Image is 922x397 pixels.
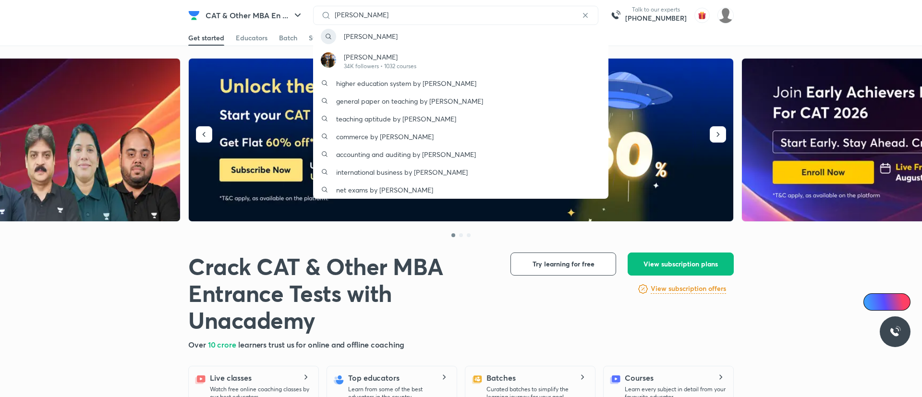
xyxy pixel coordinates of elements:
div: Educators [236,33,267,43]
a: higher education system by [PERSON_NAME] [313,74,608,92]
p: commerce by [PERSON_NAME] [336,132,434,142]
img: Avatar [321,52,336,68]
div: Store [309,33,325,43]
a: Educators [236,30,267,46]
h6: View subscription offers [651,284,726,294]
a: Avatar[PERSON_NAME]34K followers • 1032 courses [313,48,608,74]
p: international business by [PERSON_NAME] [336,167,468,177]
h5: Courses [625,372,653,384]
a: Ai Doubts [863,293,910,311]
a: accounting and auditing by [PERSON_NAME] [313,145,608,163]
a: international business by [PERSON_NAME] [313,163,608,181]
p: [PERSON_NAME] [344,52,416,62]
h1: Crack CAT & Other MBA Entrance Tests with Unacademy [188,253,495,333]
img: call-us [606,6,625,25]
img: Icon [869,298,877,306]
div: Batch [279,33,297,43]
a: View subscription offers [651,283,726,295]
a: Store [309,30,325,46]
span: Try learning for free [533,259,594,269]
span: 10 crore [208,339,238,349]
p: net exams by [PERSON_NAME] [336,185,433,195]
a: teaching aptitude by [PERSON_NAME] [313,110,608,128]
img: Company Logo [188,10,200,21]
a: Batch [279,30,297,46]
a: general paper on teaching by [PERSON_NAME] [313,92,608,110]
span: Ai Doubts [879,298,905,306]
input: Search courses, test series and educators [331,11,581,19]
p: teaching aptitude by [PERSON_NAME] [336,114,456,124]
p: [PERSON_NAME] [344,31,398,41]
button: CAT & Other MBA En ... [200,6,309,25]
p: higher education system by [PERSON_NAME] [336,78,476,88]
span: learners trust us for online and offline coaching [238,339,404,349]
img: ttu [889,326,901,337]
a: [PHONE_NUMBER] [625,13,687,23]
a: Get started [188,30,224,46]
a: net exams by [PERSON_NAME] [313,181,608,199]
h5: Batches [486,372,515,384]
p: general paper on teaching by [PERSON_NAME] [336,96,483,106]
p: Talk to our experts [625,6,687,13]
a: [PERSON_NAME] [313,25,608,48]
span: Over [188,339,208,349]
img: Nilesh [717,7,734,24]
p: 34K followers • 1032 courses [344,62,416,71]
p: accounting and auditing by [PERSON_NAME] [336,149,476,159]
div: Get started [188,33,224,43]
h5: Live classes [210,372,252,384]
img: avatar [694,8,710,23]
span: View subscription plans [643,259,718,269]
button: View subscription plans [628,253,734,276]
h5: Top educators [348,372,400,384]
a: commerce by [PERSON_NAME] [313,128,608,145]
button: Try learning for free [510,253,616,276]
